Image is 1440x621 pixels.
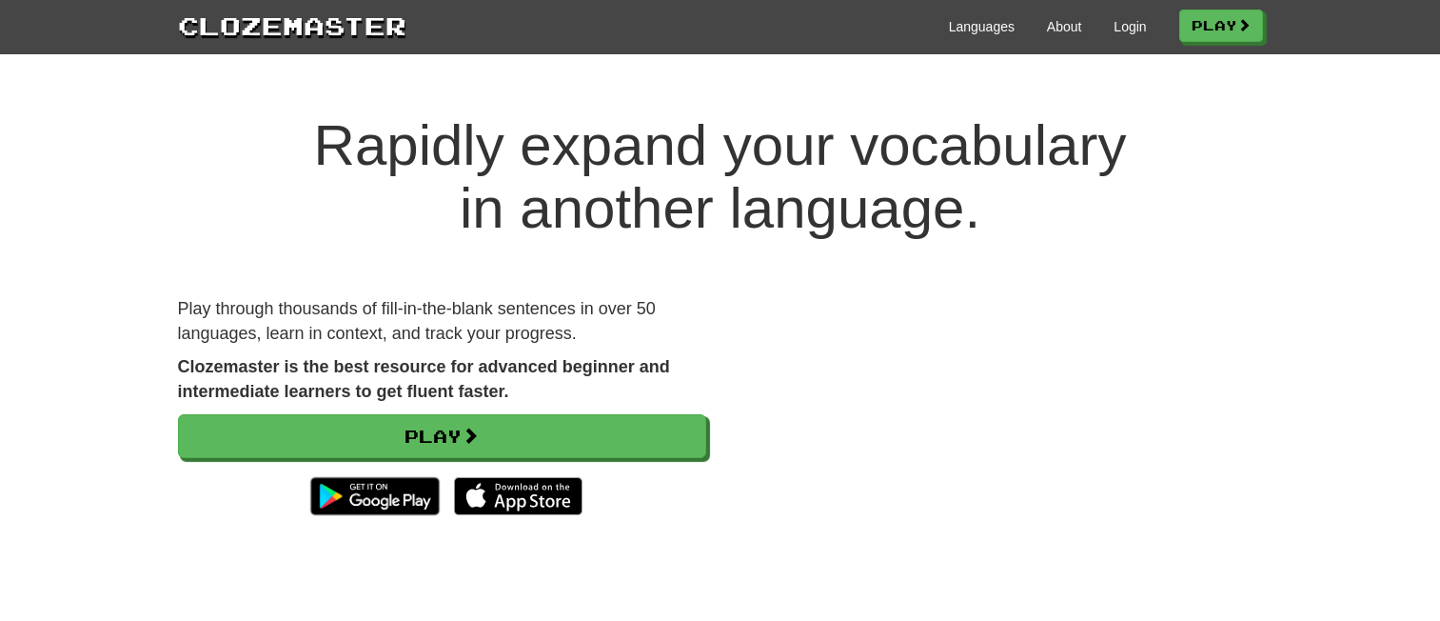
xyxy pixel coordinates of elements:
[949,17,1015,36] a: Languages
[178,357,670,401] strong: Clozemaster is the best resource for advanced beginner and intermediate learners to get fluent fa...
[178,297,706,346] p: Play through thousands of fill-in-the-blank sentences in over 50 languages, learn in context, and...
[1047,17,1082,36] a: About
[1114,17,1146,36] a: Login
[1179,10,1263,42] a: Play
[178,8,406,43] a: Clozemaster
[178,414,706,458] a: Play
[454,477,582,515] img: Download_on_the_App_Store_Badge_US-UK_135x40-25178aeef6eb6b83b96f5f2d004eda3bffbb37122de64afbaef7...
[301,468,448,525] img: Get it on Google Play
